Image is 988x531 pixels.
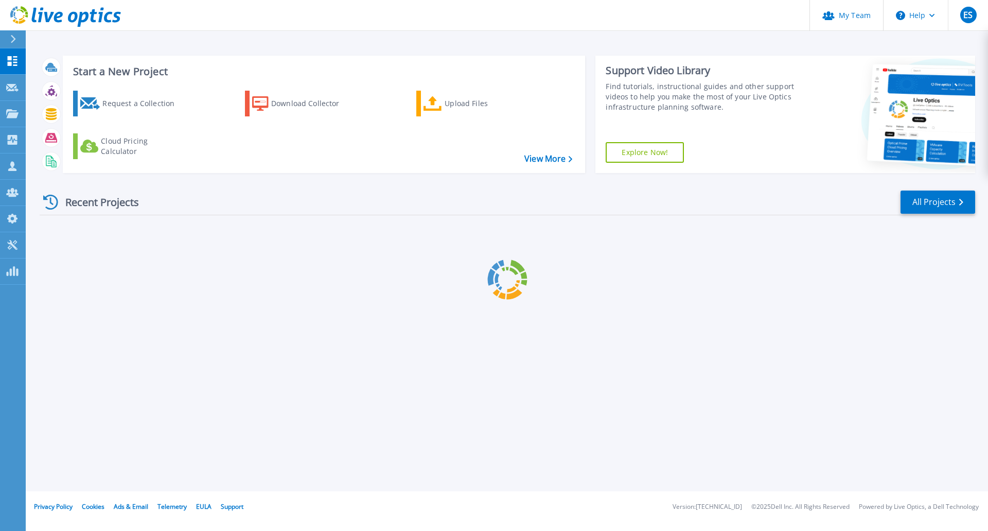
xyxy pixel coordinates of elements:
a: View More [524,154,572,164]
a: Ads & Email [114,502,148,511]
a: Telemetry [157,502,187,511]
a: Privacy Policy [34,502,73,511]
div: Download Collector [271,93,354,114]
li: Powered by Live Optics, a Dell Technology [859,504,979,510]
div: Cloud Pricing Calculator [101,136,183,157]
div: Support Video Library [606,64,799,77]
a: Download Collector [245,91,360,116]
a: Explore Now! [606,142,684,163]
a: All Projects [901,191,975,214]
div: Recent Projects [40,190,153,215]
span: ES [963,11,973,19]
h3: Start a New Project [73,66,572,77]
div: Upload Files [445,93,527,114]
a: Upload Files [416,91,531,116]
li: © 2025 Dell Inc. All Rights Reserved [751,504,850,510]
a: Support [221,502,243,511]
div: Find tutorials, instructional guides and other support videos to help you make the most of your L... [606,81,799,112]
a: Request a Collection [73,91,188,116]
a: Cloud Pricing Calculator [73,133,188,159]
a: Cookies [82,502,104,511]
a: EULA [196,502,211,511]
li: Version: [TECHNICAL_ID] [673,504,742,510]
div: Request a Collection [102,93,185,114]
